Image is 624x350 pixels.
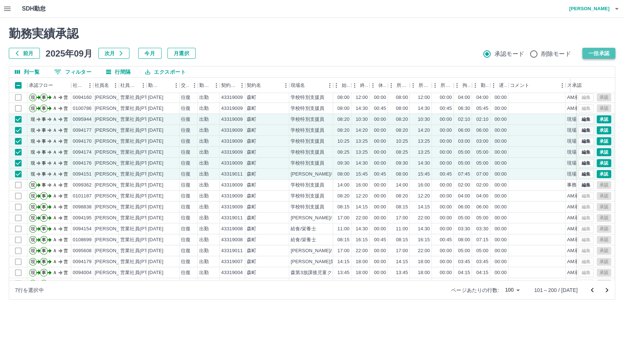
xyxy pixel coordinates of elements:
div: 05:00 [458,160,470,167]
div: 森町 [247,193,256,200]
span: 承認モード [495,50,524,58]
div: 学校特別支援員 [291,138,324,145]
div: 0094160 [73,94,92,101]
div: 始業 [342,78,350,93]
div: 10:25 [337,138,349,145]
button: 承認 [597,159,611,167]
text: 事 [42,172,46,177]
h5: 2025年09月 [46,48,92,59]
div: 05:00 [458,149,470,156]
div: 現場名 [289,78,333,93]
div: 00:00 [495,160,507,167]
div: 営業社員(PT契約) [120,171,159,178]
div: 0094176 [73,160,92,167]
div: 0094177 [73,127,92,134]
div: 0094170 [73,138,92,145]
div: 08:20 [396,127,408,134]
div: 13:25 [418,138,430,145]
div: 14:30 [356,105,368,112]
div: 営業社員(PT契約) [120,127,159,134]
div: 43319009 [221,127,243,134]
button: メニュー [324,80,335,91]
div: 00:00 [440,160,452,167]
div: 07:00 [476,171,488,178]
div: 遅刻等 [499,78,507,93]
div: 森町 [247,160,256,167]
div: 休憩 [378,78,386,93]
button: ソート [160,80,171,91]
div: 勤務日 [147,78,179,93]
text: Ａ [53,117,57,122]
div: [PERSON_NAME] [95,193,135,200]
div: 43319009 [221,193,243,200]
div: AM承認待 [567,105,589,112]
text: 営 [64,117,68,122]
div: 00:45 [374,105,386,112]
div: 00:00 [440,138,452,145]
div: 00:45 [440,105,452,112]
div: 12:20 [356,193,368,200]
text: Ａ [53,106,57,111]
text: 営 [64,150,68,155]
div: 08:00 [337,171,349,178]
div: 現場責任者承認待 [567,160,605,167]
div: 00:00 [374,160,386,167]
text: 現 [31,128,35,133]
div: 08:00 [337,94,349,101]
div: [DATE] [148,105,163,112]
div: 学校特別支援員 [291,149,324,156]
div: 往復 [181,127,190,134]
div: 出勤 [199,105,209,112]
div: 拘束 [454,78,472,93]
div: 往復 [181,171,190,178]
div: 森町 [247,138,256,145]
button: 編集 [578,115,594,123]
div: 08:20 [337,127,349,134]
div: 14:30 [418,160,430,167]
div: [PERSON_NAME] [95,105,135,112]
div: 13:25 [356,149,368,156]
text: 営 [64,128,68,133]
text: 現 [31,172,35,177]
div: 08:00 [396,171,408,178]
div: 営業社員(PT契約) [120,105,159,112]
div: [PERSON_NAME] [95,94,135,101]
div: [DATE] [148,160,163,167]
div: 15:45 [418,171,430,178]
div: 契約コード [221,78,237,93]
div: 00:00 [374,127,386,134]
span: 削除モード [541,50,571,58]
div: [DATE] [148,116,163,123]
div: 43319009 [221,116,243,123]
div: 勤務 [472,78,490,93]
div: 43319009 [221,160,243,167]
div: 社員区分 [119,78,147,93]
div: 04:00 [476,94,488,101]
text: Ａ [53,95,57,100]
div: 契約名 [247,78,261,93]
div: 森町 [247,171,256,178]
div: 00:00 [374,94,386,101]
div: 00:00 [495,138,507,145]
text: 営 [64,182,68,188]
div: 00:00 [495,149,507,156]
div: 出勤 [199,149,209,156]
div: [DATE] [148,193,163,200]
text: Ａ [53,128,57,133]
button: 承認 [597,126,611,134]
div: [PERSON_NAME] [95,116,135,123]
div: 現場名 [291,78,305,93]
div: 02:00 [476,182,488,189]
div: 営業社員(PT契約) [120,94,159,101]
h2: 勤務実績承認 [9,27,615,41]
div: 勤務区分 [199,78,211,93]
text: 事 [42,117,46,122]
text: 営 [64,95,68,100]
text: Ａ [53,182,57,188]
div: 00:00 [495,116,507,123]
div: 出勤 [199,138,209,145]
div: 出勤 [199,193,209,200]
div: AM承認待 [567,94,589,101]
div: 現場責任者承認待 [567,116,605,123]
div: 09:30 [337,160,349,167]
